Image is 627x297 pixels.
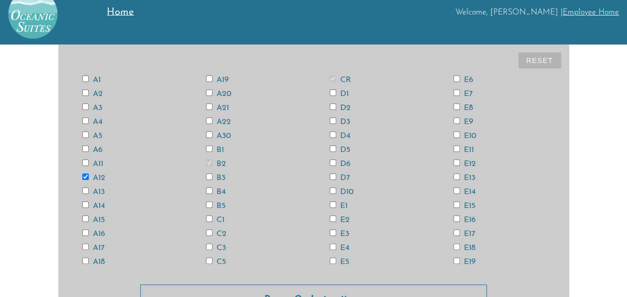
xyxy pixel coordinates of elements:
label: A18 [82,258,105,266]
input: E2 [330,215,336,222]
input: A5 [82,131,89,138]
label: B4 [206,188,226,196]
input: E17 [453,229,460,236]
input: D4 [330,131,336,138]
label: E4 [330,244,350,252]
input: C5 [206,257,212,264]
input: A1 [82,75,89,82]
label: A1 [82,76,101,84]
input: A13 [82,187,89,194]
label: E14 [453,188,476,196]
label: E2 [330,216,350,224]
span: Home [107,7,134,17]
label: E13 [453,174,475,182]
label: B3 [206,174,225,182]
label: B5 [206,202,225,210]
label: A15 [82,216,105,224]
label: D2 [330,104,351,112]
input: E7 [453,89,460,96]
input: A21 [206,103,212,110]
input: D2 [330,103,336,110]
input: A22 [206,117,212,124]
label: E12 [453,160,476,168]
input: A17 [82,243,89,250]
label: A19 [206,76,229,84]
label: A22 [206,118,231,126]
input: B2 [206,159,212,166]
input: A20 [206,89,212,96]
input: C3 [206,243,212,250]
input: E14 [453,187,460,194]
input: A19 [206,75,212,82]
input: C2 [206,229,212,236]
label: A11 [82,160,103,168]
label: E18 [453,244,475,252]
label: A20 [206,90,231,98]
label: A30 [206,132,231,140]
input: A2 [82,89,89,96]
label: E5 [330,258,349,266]
input: B1 [206,145,212,152]
input: A14 [82,201,89,208]
input: E13 [453,173,460,180]
input: E12 [453,159,460,166]
label: E15 [453,202,475,210]
input: B4 [206,187,212,194]
input: C1 [206,215,212,222]
input: E3 [330,229,336,236]
input: D1 [330,89,336,96]
label: E17 [453,230,475,238]
label: A12 [82,174,105,182]
label: E19 [453,258,476,266]
label: A3 [82,104,102,112]
label: B1 [206,146,224,154]
input: A6 [82,145,89,152]
input: A11 [82,159,89,166]
input: D7 [330,173,336,180]
label: D1 [330,90,349,98]
input: E16 [453,215,460,222]
label: C1 [206,216,224,224]
input: A4 [82,117,89,124]
input: A30 [206,131,212,138]
label: D5 [330,146,350,154]
label: D4 [330,132,351,140]
label: E11 [453,146,474,154]
button: Reset [518,52,561,68]
input: E11 [453,145,460,152]
label: E9 [453,118,473,126]
a: Employee Home [563,8,619,16]
input: E19 [453,257,460,264]
label: E6 [453,76,473,84]
label: A17 [82,244,105,252]
input: E15 [453,201,460,208]
input: A3 [82,103,89,110]
input: D3 [330,117,336,124]
input: D6 [330,159,336,166]
label: E16 [453,216,476,224]
label: CR [330,76,351,84]
label: A4 [82,118,103,126]
label: A14 [82,202,105,210]
input: E1 [330,201,336,208]
label: A16 [82,230,105,238]
label: E8 [453,104,473,112]
input: B5 [206,201,212,208]
label: A2 [82,90,103,98]
label: E1 [330,202,348,210]
input: E18 [453,243,460,250]
label: E3 [330,230,349,238]
label: C3 [206,244,226,252]
label: D3 [330,118,350,126]
input: E9 [453,117,460,124]
input: D5 [330,145,336,152]
label: A21 [206,104,229,112]
input: CR [330,75,336,82]
input: D10 [330,187,336,194]
input: A18 [82,257,89,264]
label: D6 [330,160,351,168]
label: C2 [206,230,226,238]
div: Welcome, [PERSON_NAME] | [157,8,619,17]
label: A5 [82,132,102,140]
input: E4 [330,243,336,250]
